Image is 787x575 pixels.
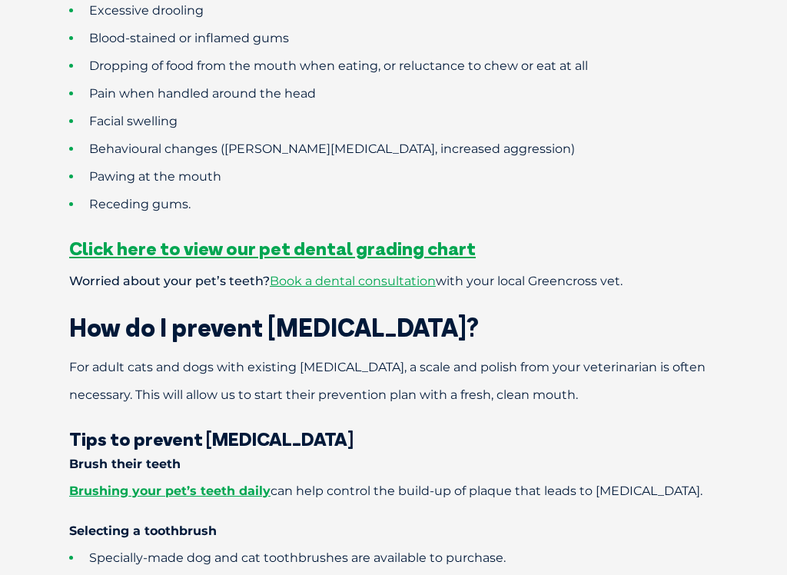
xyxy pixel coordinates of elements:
span: Dropping of food from the mouth when eating, or reluctance to chew or eat at all [89,58,588,73]
span: Tips to prevent [MEDICAL_DATA] [69,427,354,450]
span: For adult cats and dogs with existing [MEDICAL_DATA], a scale and polish from your veterinarian i... [69,360,706,402]
span: Blood-stained or inflamed gums [89,31,289,45]
a: Click here to view our pet dental grading chart [69,237,476,260]
a: Book a dental consultation [270,274,436,288]
span: How do I prevent [MEDICAL_DATA]? [69,312,479,343]
span: Specially-made dog and cat toothbrushes are available to purchase. [89,550,506,565]
span: Excessive drooling [89,3,204,18]
span: Facial swelling [89,114,178,128]
span: Pawing at the mouth [89,169,221,184]
strong: Selecting a toothbrush [69,523,217,538]
span: Receding gums. [89,197,191,211]
span: Pain when handled around the head [89,86,316,101]
strong: Brush their teeth [69,457,181,471]
span: with your local Greencross vet. [436,274,623,288]
span: Behavioural changes ([PERSON_NAME][MEDICAL_DATA], increased aggression) [89,141,575,156]
span: can help control the build-up of plaque that leads to [MEDICAL_DATA]. [69,484,702,498]
a: Brushing your pet’s teeth daily [69,484,271,498]
p: Worried about your pet’s teeth? [15,268,772,295]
